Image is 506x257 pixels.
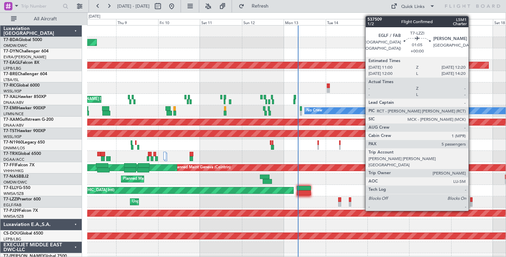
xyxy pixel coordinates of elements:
div: Fri 10 [158,19,200,25]
a: T7-DYNChallenger 604 [3,49,49,53]
a: DNAA/ABV [3,123,24,128]
span: T7-BRE [3,72,18,76]
div: Fri 17 [451,19,493,25]
a: T7-XALHawker 850XP [3,95,46,99]
span: T7-TRX [3,152,18,156]
span: T7-LZZI [3,197,18,201]
a: DNMM/LOS [3,146,25,151]
span: T7-EAGL [3,61,20,65]
a: T7-ELLYG-550 [3,186,30,190]
a: OMDW/DWC [3,43,27,48]
div: No Crew [306,106,322,116]
a: LFPB/LBG [3,66,21,71]
a: T7-BREChallenger 604 [3,72,47,76]
span: T7-DYN [3,49,19,53]
div: Tue 14 [326,19,367,25]
span: T7-PJ29 [3,209,19,213]
span: T7-TST [3,129,17,133]
div: Quick Links [401,3,425,10]
div: Mon 13 [284,19,325,25]
div: Planned Maint Abuja ([PERSON_NAME] Intl) [123,174,201,184]
a: T7-XAMGulfstream G-200 [3,118,53,122]
span: [DATE] - [DATE] [117,3,150,9]
a: T7-EAGLFalcon 8X [3,61,39,65]
div: [DATE] [89,14,100,20]
a: WSSL/XSP [3,134,22,139]
span: T7-ELLY [3,186,19,190]
a: LTBA/ISL [3,77,19,82]
div: Wed 15 [367,19,409,25]
a: OMDW/DWC [3,180,27,185]
a: EGLF/FAB [3,202,21,208]
a: LFMN/NCE [3,111,24,117]
span: T7-EMI [3,106,17,110]
div: Thu 9 [116,19,158,25]
a: T7-BDAGlobal 5000 [3,38,42,42]
span: Refresh [246,4,275,9]
a: DNAA/ABV [3,100,24,105]
span: T7-XAM [3,118,19,122]
a: T7-PJ29Falcon 7X [3,209,38,213]
input: Trip Number [21,1,61,11]
a: T7-LZZIPraetor 600 [3,197,41,201]
div: Planned Maint Geneva (Cointrin) [174,162,231,173]
a: EVRA/[PERSON_NAME] [3,55,46,60]
a: T7-TSTHawker 900XP [3,129,45,133]
a: T7-NASBBJ2 [3,175,29,179]
div: Unplanned Maint [GEOGRAPHIC_DATA] ([GEOGRAPHIC_DATA]) [132,197,245,207]
span: T7-XAL [3,95,18,99]
a: CS-DOUGlobal 6500 [3,231,43,236]
button: Quick Links [387,1,438,12]
div: Sat 11 [200,19,242,25]
a: WMSA/SZB [3,191,24,196]
a: T7-TRXGlobal 6500 [3,152,41,156]
button: Refresh [235,1,277,12]
span: T7-BDA [3,38,19,42]
span: T7-FFI [3,163,16,167]
a: LFPB/LBG [3,237,21,242]
span: T7-NAS [3,175,19,179]
a: T7-RICGlobal 6000 [3,83,40,88]
div: Wed 8 [74,19,116,25]
a: DGAA/ACC [3,157,24,162]
span: CS-DOU [3,231,20,236]
div: Thu 16 [409,19,451,25]
a: VHHH/HKG [3,168,24,174]
span: All Aircraft [18,17,73,21]
div: Sun 12 [242,19,284,25]
a: WSSL/XSP [3,89,22,94]
a: T7-EMIHawker 900XP [3,106,45,110]
span: T7-RIC [3,83,16,88]
a: T7-FFIFalcon 7X [3,163,34,167]
span: T7-N1960 [3,140,23,145]
a: T7-N1960Legacy 650 [3,140,45,145]
a: WMSA/SZB [3,214,24,219]
button: All Aircraft [8,13,75,24]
